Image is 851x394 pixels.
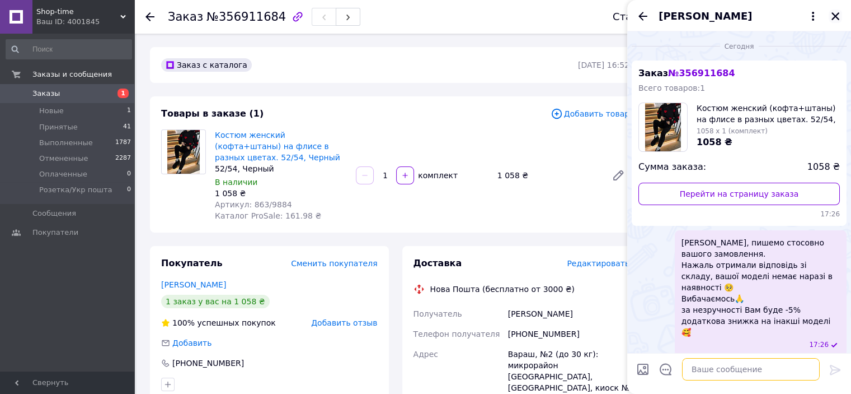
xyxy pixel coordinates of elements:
a: Костюм женский (кофта+штаны) на флисе в разных цветах. 52/54, Черный [215,131,340,162]
span: Покупатели [32,228,78,238]
div: [PERSON_NAME] [506,304,632,324]
span: 1 [127,106,131,116]
span: Доставка [413,258,462,268]
div: Статус заказа [613,11,688,22]
button: Открыть шаблоны ответов [659,362,673,377]
span: №356911684 [206,10,286,24]
span: Адрес [413,350,438,359]
span: Артикул: 863/9884 [215,200,292,209]
div: комплект [415,170,459,181]
span: [PERSON_NAME], пишемо стосовно вашого замовлення. Нажаль отримали відповідь зі складу, вашої моде... [681,237,840,338]
div: Заказ с каталога [161,58,252,72]
span: 0 [127,169,131,179]
span: 1058 ₴ [697,137,732,147]
div: Ваш ID: 4001845 [36,17,134,27]
span: 41 [123,122,131,132]
div: 1 058 ₴ [215,188,347,199]
input: Поиск [6,39,132,59]
span: Сообщения [32,208,76,219]
span: Заказы [32,89,60,99]
span: Добавить товар [551,108,629,120]
a: Редактировать [607,164,629,187]
span: Принятые [39,122,78,132]
span: 17:26 12.08.2025 [809,340,829,350]
img: 6410910641_w100_h100_kostyum-zhenskij-koftashtany.jpg [645,103,681,151]
span: Каталог ProSale: 161.98 ₴ [215,211,321,220]
span: [PERSON_NAME] [659,9,752,24]
span: Розетка/Укр пошта [39,185,112,195]
span: Сегодня [720,42,759,52]
div: 1 058 ₴ [493,168,603,183]
span: 0 [127,185,131,195]
span: 1058 x 1 (комплект) [697,127,768,135]
button: Закрыть [829,10,842,23]
span: 1 [117,89,129,98]
time: [DATE] 16:52 [578,61,629,69]
span: В наличии [215,178,257,187]
div: 1 заказ у вас на 1 058 ₴ [161,295,270,308]
span: 100% [172,318,195,327]
div: 12.08.2025 [632,40,847,52]
span: Добавить отзыв [311,318,377,327]
span: Новые [39,106,64,116]
span: Заказы и сообщения [32,69,112,80]
span: Заказ [168,10,203,24]
div: Нова Пошта (бесплатно от 3000 ₴) [427,284,577,295]
span: Оплаченные [39,169,87,179]
a: Перейти на страницу заказа [638,183,840,205]
div: 52/54, Черный [215,163,347,174]
div: [PHONE_NUMBER] [171,358,245,369]
span: 1787 [115,138,131,148]
div: [PHONE_NUMBER] [506,324,632,344]
span: Всего товаров: 1 [638,84,705,92]
span: № 356911684 [668,68,735,78]
span: Редактировать [567,259,629,268]
a: [PERSON_NAME] [161,280,226,289]
div: Вернуться назад [145,11,154,22]
button: Назад [636,10,650,23]
span: Добавить [172,339,211,347]
span: Телефон получателя [413,330,500,339]
span: Получатель [413,309,462,318]
span: 2287 [115,154,131,164]
div: успешных покупок [161,317,276,328]
span: 17:26 12.08.2025 [638,210,840,219]
span: Shop-time [36,7,120,17]
span: Товары в заказе (1) [161,108,264,119]
button: [PERSON_NAME] [659,9,820,24]
span: Выполненные [39,138,93,148]
span: Заказ [638,68,735,78]
span: Отмененные [39,154,88,164]
span: 1058 ₴ [807,161,840,174]
span: Сменить покупателя [291,259,377,268]
span: Сумма заказа: [638,161,706,174]
img: Костюм женский (кофта+штаны) на флисе в разных цветах. 52/54, Черный [167,130,200,174]
span: Костюм женский (кофта+штаны) на флисе в разных цветах. 52/54, Черный [697,103,840,125]
span: Покупатель [161,258,222,268]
